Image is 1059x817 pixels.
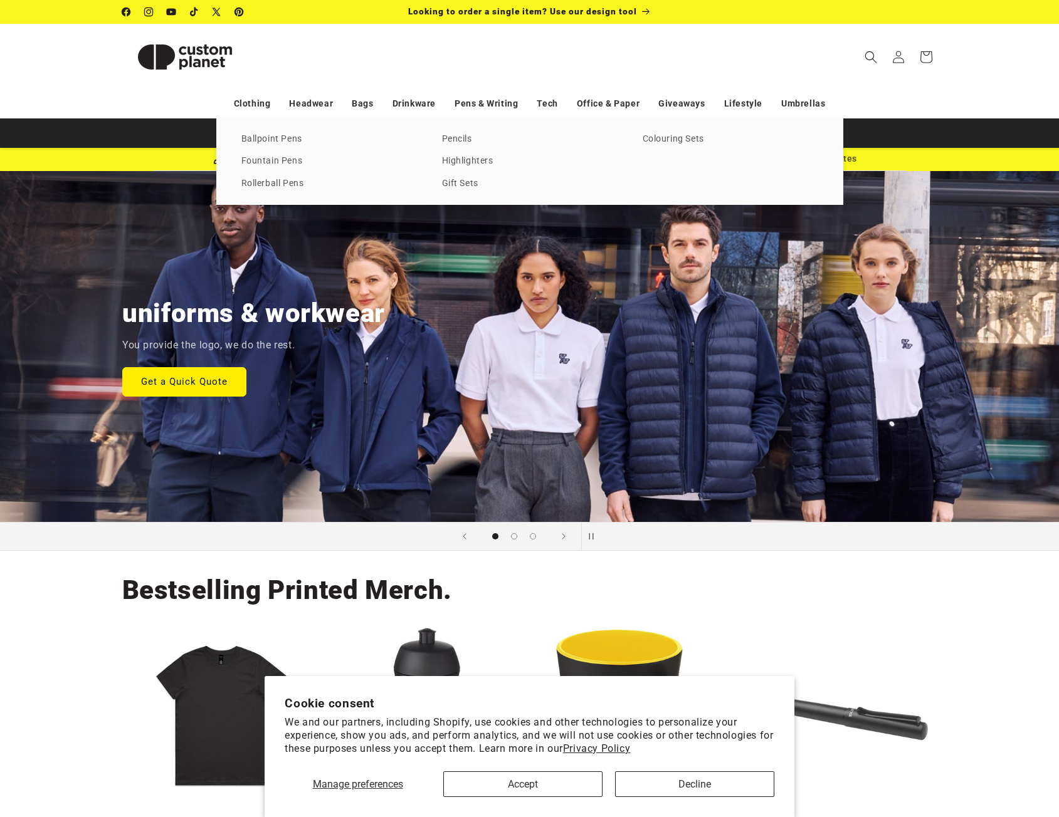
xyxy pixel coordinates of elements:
[408,6,637,16] span: Looking to order a single item? Use our design tool
[393,93,436,115] a: Drinkware
[857,43,885,71] summary: Search
[122,367,246,396] a: Get a Quick Quote
[781,93,825,115] a: Umbrellas
[352,93,373,115] a: Bags
[724,93,762,115] a: Lifestyle
[442,131,618,148] a: Pencils
[285,771,431,797] button: Manage preferences
[122,336,295,355] p: You provide the logo, we do the rest.
[122,296,385,330] h2: uniforms & workwear
[234,93,271,115] a: Clothing
[289,93,333,115] a: Headwear
[505,527,524,546] button: Load slide 2 of 3
[122,29,248,85] img: Custom Planet
[643,131,818,148] a: Colouring Sets
[658,93,705,115] a: Giveaways
[486,527,505,546] button: Load slide 1 of 3
[117,24,252,90] a: Custom Planet
[122,573,452,607] h2: Bestselling Printed Merch.
[455,93,518,115] a: Pens & Writing
[285,696,774,710] h2: Cookie consent
[241,175,417,192] a: Rollerball Pens
[537,93,557,115] a: Tech
[285,716,774,755] p: We and our partners, including Shopify, use cookies and other technologies to personalize your ex...
[581,523,609,550] button: Pause slideshow
[313,778,403,790] span: Manage preferences
[563,742,630,754] a: Privacy Policy
[577,93,640,115] a: Office & Paper
[442,153,618,170] a: Highlighters
[550,523,577,550] button: Next slide
[443,771,603,797] button: Accept
[241,153,417,170] a: Fountain Pens
[543,626,722,805] img: Oli 360 ml ceramic mug with handle
[451,523,478,550] button: Previous slide
[337,626,517,805] img: HydroFlex™ 500 ml squeezy sport bottle
[241,131,417,148] a: Ballpoint Pens
[524,527,542,546] button: Load slide 3 of 3
[442,175,618,192] a: Gift Sets
[615,771,774,797] button: Decline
